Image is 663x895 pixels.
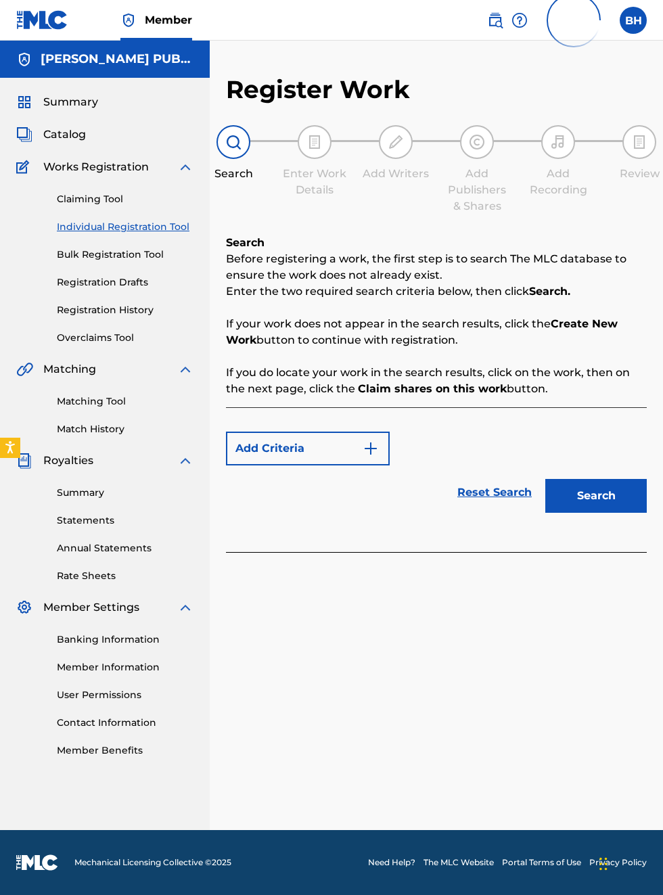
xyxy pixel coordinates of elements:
[226,283,647,300] p: Enter the two required search criteria below, then click
[620,7,647,34] div: User Menu
[226,432,390,465] button: Add Criteria
[177,599,193,616] img: expand
[57,220,193,234] a: Individual Registration Tool
[16,94,32,110] img: Summary
[388,134,404,150] img: step indicator icon for Add Writers
[362,166,430,182] div: Add Writers
[57,192,193,206] a: Claiming Tool
[368,856,415,869] a: Need Help?
[363,440,379,457] img: 9d2ae6d4665cec9f34b9.svg
[599,844,608,884] div: Drag
[511,12,528,28] img: help
[57,394,193,409] a: Matching Tool
[57,541,193,555] a: Annual Statements
[57,688,193,702] a: User Permissions
[16,127,86,143] a: CatalogCatalog
[226,365,647,397] p: If you do locate your work in the search results, click on the work, then on the next page, click...
[200,166,267,182] div: Search
[57,303,193,317] a: Registration History
[43,599,139,616] span: Member Settings
[281,166,348,198] div: Enter Work Details
[57,486,193,500] a: Summary
[74,856,231,869] span: Mechanical Licensing Collective © 2025
[57,275,193,290] a: Registration Drafts
[306,134,323,150] img: step indicator icon for Enter Work Details
[57,660,193,674] a: Member Information
[57,743,193,758] a: Member Benefits
[424,856,494,869] a: The MLC Website
[631,134,647,150] img: step indicator icon for Review
[16,127,32,143] img: Catalog
[487,7,503,34] a: Public Search
[43,159,149,175] span: Works Registration
[57,513,193,528] a: Statements
[43,94,98,110] span: Summary
[177,453,193,469] img: expand
[177,159,193,175] img: expand
[43,127,86,143] span: Catalog
[177,361,193,377] img: expand
[226,316,647,348] p: If your work does not appear in the search results, click the button to continue with registration.
[57,248,193,262] a: Bulk Registration Tool
[511,7,528,34] div: Help
[16,94,98,110] a: SummarySummary
[524,166,592,198] div: Add Recording
[545,479,647,513] button: Search
[595,830,663,895] iframe: Chat Widget
[502,856,581,869] a: Portal Terms of Use
[226,425,647,520] form: Search Form
[43,453,93,469] span: Royalties
[16,51,32,68] img: Accounts
[550,134,566,150] img: step indicator icon for Add Recording
[16,10,68,30] img: MLC Logo
[529,285,570,298] strong: Search.
[41,51,193,67] h5: BOBBY HAMILTON PUBLISHING
[16,453,32,469] img: Royalties
[16,854,58,871] img: logo
[225,134,242,150] img: step indicator icon for Search
[487,12,503,28] img: search
[16,361,33,377] img: Matching
[226,236,265,249] b: Search
[16,599,32,616] img: Member Settings
[451,478,539,507] a: Reset Search
[145,12,192,28] span: Member
[226,251,647,283] p: Before registering a work, the first step is to search The MLC database to ensure the work does n...
[57,422,193,436] a: Match History
[57,331,193,345] a: Overclaims Tool
[443,166,511,214] div: Add Publishers & Shares
[589,856,647,869] a: Privacy Policy
[226,74,410,105] h2: Register Work
[358,382,507,395] strong: Claim shares on this work
[57,716,193,730] a: Contact Information
[469,134,485,150] img: step indicator icon for Add Publishers & Shares
[16,159,34,175] img: Works Registration
[57,569,193,583] a: Rate Sheets
[120,12,137,28] img: Top Rightsholder
[43,361,96,377] span: Matching
[57,633,193,647] a: Banking Information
